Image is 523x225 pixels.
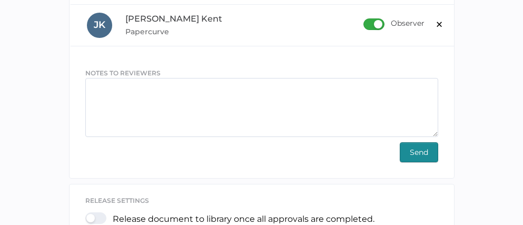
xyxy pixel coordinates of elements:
[125,25,363,38] span: Papercurve
[113,214,374,224] p: Release document to library once all approvals are completed.
[85,69,161,77] span: NOTES TO REVIEWERS
[125,14,222,24] span: [PERSON_NAME] Kent
[85,197,149,204] span: release settings
[410,143,428,162] span: Send
[435,14,443,32] span: ×
[363,18,425,30] div: Observer
[94,19,105,31] span: J K
[400,142,438,162] button: Send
